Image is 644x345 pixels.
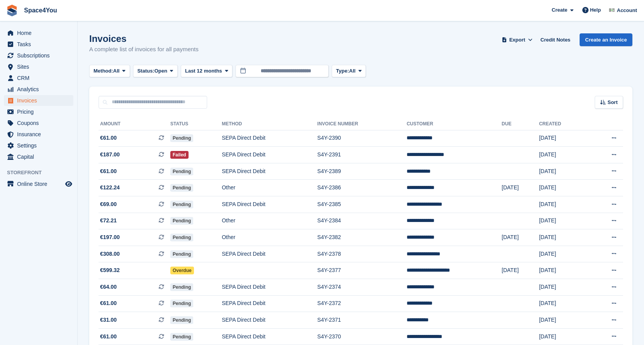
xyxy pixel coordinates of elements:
span: Invoices [17,95,64,106]
a: Credit Notes [537,33,573,46]
td: SEPA Direct Debit [222,295,317,312]
td: Other [222,180,317,196]
td: S4Y-2370 [317,328,407,345]
span: €31.00 [100,316,117,324]
span: Pending [170,316,193,324]
td: [DATE] [539,295,587,312]
span: €61.00 [100,167,117,175]
a: Create an Invoice [580,33,632,46]
span: Storefront [7,169,77,177]
span: Pending [170,201,193,208]
span: Help [590,6,601,14]
td: S4Y-2385 [317,196,407,213]
td: [DATE] [502,262,539,279]
span: €69.00 [100,200,117,208]
td: [DATE] [539,196,587,213]
th: Created [539,118,587,130]
td: [DATE] [539,130,587,147]
a: menu [4,28,73,38]
span: Pending [170,283,193,291]
td: S4Y-2390 [317,130,407,147]
span: Export [509,36,525,44]
td: [DATE] [539,229,587,246]
span: Analytics [17,84,64,95]
span: €61.00 [100,134,117,142]
span: Settings [17,140,64,151]
a: menu [4,61,73,72]
span: Pending [170,184,193,192]
a: menu [4,84,73,95]
td: S4Y-2372 [317,295,407,312]
td: Other [222,229,317,246]
td: SEPA Direct Debit [222,130,317,147]
button: Last 12 months [181,65,232,78]
span: Failed [170,151,189,159]
th: Due [502,118,539,130]
span: €122.24 [100,184,120,192]
td: [DATE] [502,229,539,246]
p: A complete list of invoices for all payments [89,45,199,54]
td: Other [222,213,317,229]
span: €187.00 [100,151,120,159]
span: All [113,67,120,75]
span: CRM [17,73,64,83]
span: Tasks [17,39,64,50]
td: SEPA Direct Debit [222,328,317,345]
a: menu [4,129,73,140]
td: [DATE] [539,147,587,163]
td: [DATE] [539,213,587,229]
td: S4Y-2378 [317,246,407,262]
td: [DATE] [539,328,587,345]
td: [DATE] [502,180,539,196]
span: Online Store [17,179,64,189]
a: menu [4,50,73,61]
a: menu [4,73,73,83]
td: S4Y-2371 [317,312,407,329]
td: [DATE] [539,180,587,196]
img: Finn-Kristof Kausch [608,6,616,14]
td: S4Y-2386 [317,180,407,196]
span: Sort [608,99,618,106]
button: Export [500,33,534,46]
td: S4Y-2374 [317,279,407,296]
span: Pending [170,250,193,258]
td: SEPA Direct Debit [222,163,317,180]
button: Status: Open [133,65,178,78]
span: Account [617,7,637,14]
a: menu [4,95,73,106]
a: Preview store [64,179,73,189]
td: SEPA Direct Debit [222,246,317,262]
td: [DATE] [539,246,587,262]
a: menu [4,118,73,128]
span: Method: [93,67,113,75]
td: S4Y-2389 [317,163,407,180]
span: Home [17,28,64,38]
span: Pending [170,168,193,175]
th: Invoice Number [317,118,407,130]
td: S4Y-2377 [317,262,407,279]
span: Status: [137,67,154,75]
td: SEPA Direct Debit [222,279,317,296]
span: Insurance [17,129,64,140]
span: €197.00 [100,233,120,241]
h1: Invoices [89,33,199,44]
th: Status [170,118,222,130]
span: Pricing [17,106,64,117]
span: €61.00 [100,299,117,307]
span: Pending [170,134,193,142]
th: Amount [99,118,170,130]
a: menu [4,179,73,189]
td: SEPA Direct Debit [222,312,317,329]
span: €72.21 [100,217,117,225]
td: [DATE] [539,163,587,180]
td: [DATE] [539,262,587,279]
button: Method: All [89,65,130,78]
th: Customer [407,118,502,130]
button: Type: All [332,65,366,78]
span: Type: [336,67,349,75]
td: [DATE] [539,279,587,296]
span: €308.00 [100,250,120,258]
span: Subscriptions [17,50,64,61]
span: €64.00 [100,283,117,291]
span: €599.32 [100,266,120,274]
